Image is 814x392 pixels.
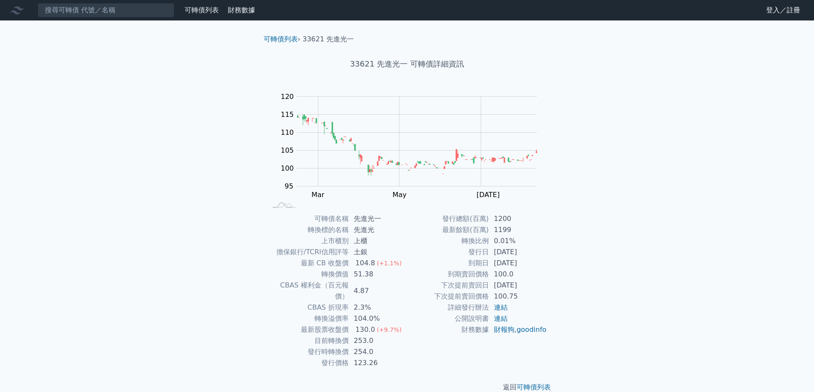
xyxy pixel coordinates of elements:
[267,357,349,369] td: 發行價格
[392,191,406,199] tspan: May
[489,235,547,247] td: 0.01%
[267,346,349,357] td: 發行時轉換價
[267,302,349,313] td: CBAS 折現率
[349,224,407,235] td: 先進光
[349,313,407,324] td: 104.0%
[377,260,402,267] span: (+1.1%)
[489,247,547,258] td: [DATE]
[38,3,174,17] input: 搜尋可轉債 代號／名稱
[281,164,294,172] tspan: 100
[281,110,294,119] tspan: 115
[264,35,298,43] a: 可轉債列表
[349,302,407,313] td: 2.3%
[349,235,407,247] td: 上櫃
[407,280,489,291] td: 下次提前賣回日
[407,324,489,335] td: 財務數據
[349,269,407,280] td: 51.38
[489,280,547,291] td: [DATE]
[281,93,294,101] tspan: 120
[349,280,407,302] td: 4.87
[494,325,514,334] a: 財報狗
[267,235,349,247] td: 上市櫃別
[407,313,489,324] td: 公開說明書
[267,313,349,324] td: 轉換溢價率
[476,191,500,199] tspan: [DATE]
[354,324,377,335] div: 130.0
[407,235,489,247] td: 轉換比例
[311,191,325,199] tspan: Mar
[489,224,547,235] td: 1199
[349,213,407,224] td: 先進光一
[267,324,349,335] td: 最新股票收盤價
[489,258,547,269] td: [DATE]
[349,247,407,258] td: 土銀
[349,357,407,369] td: 123.26
[267,258,349,269] td: 最新 CB 收盤價
[494,303,508,311] a: 連結
[407,302,489,313] td: 詳細發行辦法
[228,6,255,14] a: 財務數據
[407,213,489,224] td: 發行總額(百萬)
[407,224,489,235] td: 最新餘額(百萬)
[489,269,547,280] td: 100.0
[349,346,407,357] td: 254.0
[407,247,489,258] td: 發行日
[354,258,377,269] div: 104.8
[489,291,547,302] td: 100.75
[489,213,547,224] td: 1200
[489,324,547,335] td: ,
[407,258,489,269] td: 到期日
[257,58,558,70] h1: 33621 先進光一 可轉債詳細資訊
[285,182,293,190] tspan: 95
[303,34,354,44] li: 33621 先進光一
[281,146,294,154] tspan: 105
[407,291,489,302] td: 下次提前賣回價格
[494,314,508,322] a: 連結
[276,93,550,199] g: Chart
[267,224,349,235] td: 轉換標的名稱
[267,247,349,258] td: 擔保銀行/TCRI信用評等
[267,280,349,302] td: CBAS 權利金（百元報價）
[517,325,547,334] a: goodinfo
[759,3,807,17] a: 登入／註冊
[349,335,407,346] td: 253.0
[267,213,349,224] td: 可轉債名稱
[407,269,489,280] td: 到期賣回價格
[281,128,294,136] tspan: 110
[517,383,551,391] a: 可轉債列表
[264,34,300,44] li: ›
[377,326,402,333] span: (+9.7%)
[185,6,219,14] a: 可轉債列表
[267,335,349,346] td: 目前轉換價
[267,269,349,280] td: 轉換價值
